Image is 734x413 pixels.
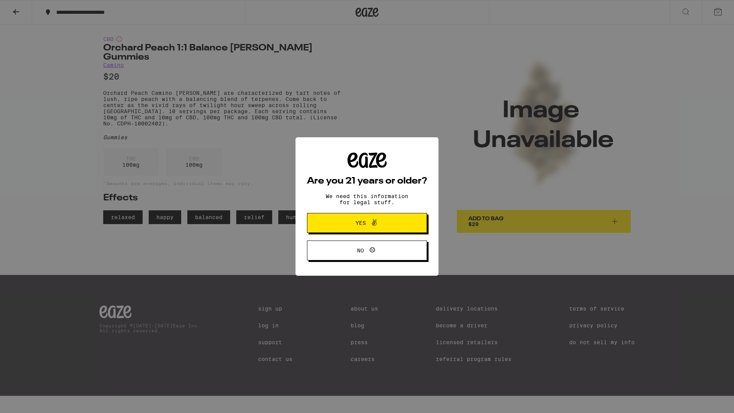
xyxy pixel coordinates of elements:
[307,177,427,186] h2: Are you 21 years or older?
[319,193,415,205] p: We need this information for legal stuff.
[307,241,427,260] button: No
[356,220,366,226] span: Yes
[357,248,364,253] span: No
[307,213,427,233] button: Yes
